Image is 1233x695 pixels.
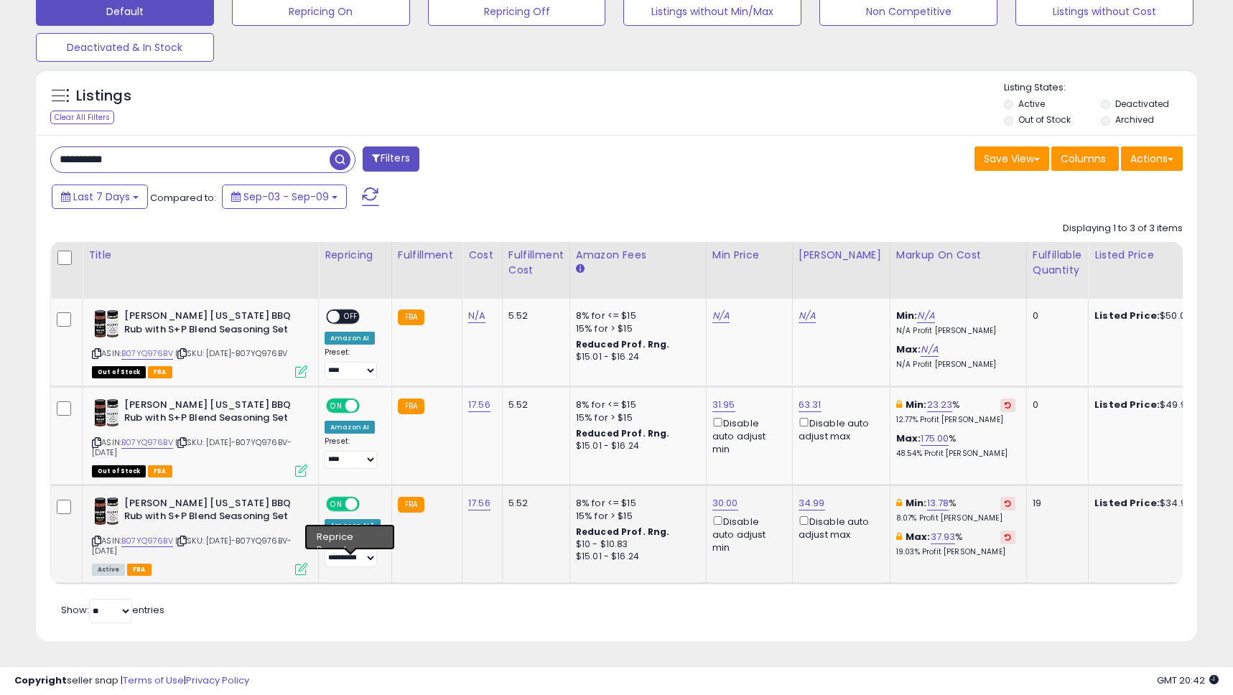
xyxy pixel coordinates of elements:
[799,513,879,541] div: Disable auto adjust max
[890,242,1026,299] th: The percentage added to the cost of goods (COGS) that forms the calculator for Min & Max prices.
[896,326,1015,336] p: N/A Profit [PERSON_NAME]
[92,398,121,427] img: 41xql3a8n2L._SL40_.jpg
[712,513,781,555] div: Disable auto adjust min
[92,366,146,378] span: All listings that are currently out of stock and unavailable for purchase on Amazon
[76,86,131,106] h5: Listings
[148,366,172,378] span: FBA
[712,415,781,457] div: Disable auto adjust min
[340,311,363,323] span: OFF
[576,322,695,335] div: 15% for > $15
[92,309,121,338] img: 41xql3a8n2L._SL40_.jpg
[123,673,184,687] a: Terms of Use
[576,427,670,439] b: Reduced Prof. Rng.
[14,673,67,687] strong: Copyright
[927,398,953,412] a: 23.23
[73,190,130,204] span: Last 7 Days
[896,432,1015,459] div: %
[1051,146,1119,171] button: Columns
[799,398,822,412] a: 63.31
[1033,398,1077,411] div: 0
[398,309,424,325] small: FBA
[150,191,216,205] span: Compared to:
[222,185,347,209] button: Sep-03 - Sep-09
[121,437,173,449] a: B07YQ976BV
[896,513,1015,523] p: 8.07% Profit [PERSON_NAME]
[576,248,700,263] div: Amazon Fees
[121,535,173,547] a: B07YQ976BV
[124,309,299,340] b: [PERSON_NAME] [US_STATE] BBQ Rub with S+P Blend Seasoning Set
[576,398,695,411] div: 8% for <= $15
[398,248,456,263] div: Fulfillment
[1004,81,1197,95] p: Listing States:
[327,399,345,411] span: ON
[325,535,381,567] div: Preset:
[1018,113,1071,126] label: Out of Stock
[508,398,559,411] div: 5.52
[124,398,299,429] b: [PERSON_NAME] [US_STATE] BBQ Rub with S+P Blend Seasoning Set
[896,449,1015,459] p: 48.54% Profit [PERSON_NAME]
[325,421,375,434] div: Amazon AI
[325,248,386,263] div: Repricing
[896,398,1015,425] div: %
[896,547,1015,557] p: 19.03% Profit [PERSON_NAME]
[576,497,695,510] div: 8% for <= $15
[468,398,490,412] a: 17.56
[896,432,921,445] b: Max:
[896,342,921,356] b: Max:
[14,674,249,688] div: seller snap | |
[576,510,695,523] div: 15% for > $15
[92,535,292,556] span: | SKU: [DATE]-B07YQ976BV-[DATE]
[363,146,419,172] button: Filters
[508,248,564,278] div: Fulfillment Cost
[906,496,927,510] b: Min:
[92,309,307,376] div: ASIN:
[36,33,214,62] button: Deactivated & In Stock
[148,465,172,477] span: FBA
[799,309,816,323] a: N/A
[576,309,695,322] div: 8% for <= $15
[1094,309,1214,322] div: $50.00
[1063,222,1183,235] div: Displaying 1 to 3 of 3 items
[896,497,1015,523] div: %
[327,498,345,510] span: ON
[508,497,559,510] div: 5.52
[325,347,381,380] div: Preset:
[1094,398,1160,411] b: Listed Price:
[576,263,585,276] small: Amazon Fees.
[468,248,496,263] div: Cost
[1121,146,1183,171] button: Actions
[917,309,934,323] a: N/A
[712,496,738,510] a: 30.00
[712,248,786,263] div: Min Price
[1094,398,1214,411] div: $49.90
[50,111,114,124] div: Clear All Filters
[1157,673,1219,687] span: 2025-09-17 20:42 GMT
[325,437,381,469] div: Preset:
[1094,496,1160,510] b: Listed Price:
[931,530,956,544] a: 37.93
[468,309,485,323] a: N/A
[92,437,292,458] span: | SKU: [DATE]-B07YQ976BV-[DATE]
[92,398,307,475] div: ASIN:
[896,415,1015,425] p: 12.77% Profit [PERSON_NAME]
[712,309,730,323] a: N/A
[468,496,490,510] a: 17.56
[906,398,927,411] b: Min:
[712,398,735,412] a: 31.95
[508,309,559,322] div: 5.52
[1061,151,1106,166] span: Columns
[927,496,949,510] a: 13.78
[127,564,152,576] span: FBA
[325,332,375,345] div: Amazon AI
[921,342,938,357] a: N/A
[799,415,879,443] div: Disable auto adjust max
[921,432,949,446] a: 175.00
[896,360,1015,370] p: N/A Profit [PERSON_NAME]
[358,399,381,411] span: OFF
[186,673,249,687] a: Privacy Policy
[88,248,312,263] div: Title
[52,185,148,209] button: Last 7 Days
[1115,98,1169,110] label: Deactivated
[1033,497,1077,510] div: 19
[358,498,381,510] span: OFF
